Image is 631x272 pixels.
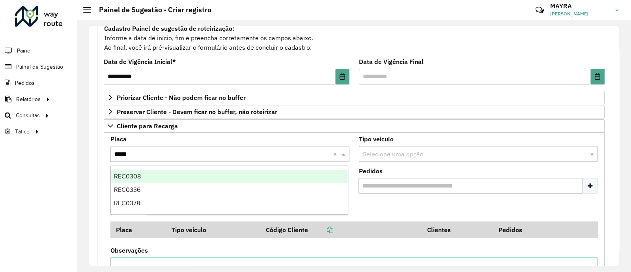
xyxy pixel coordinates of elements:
th: Código Cliente [260,221,422,238]
label: Observações [110,246,148,255]
span: Tático [15,128,30,136]
th: Pedidos [493,221,564,238]
span: Consultas [16,111,40,120]
button: Choose Date [336,69,349,84]
span: Painel [17,47,32,55]
a: Priorizar Cliente - Não podem ficar no buffer [104,91,605,104]
span: Clear all [333,149,340,159]
span: REC0308 [114,173,141,180]
a: Preservar Cliente - Devem ficar no buffer, não roteirizar [104,105,605,118]
strong: Cadastro Painel de sugestão de roteirização: [104,24,234,32]
label: Data de Vigência Final [359,57,424,66]
span: Preservar Cliente - Devem ficar no buffer, não roteirizar [117,109,277,115]
span: [PERSON_NAME] [550,10,609,17]
span: Pedidos [15,79,35,87]
h3: MAYRA [550,2,609,10]
span: REC0378 [114,200,140,206]
a: Contato Rápido [531,2,548,19]
th: Placa [110,221,166,238]
span: Cliente para Recarga [117,123,178,129]
span: Priorizar Cliente - Não podem ficar no buffer [117,94,246,101]
ng-dropdown-panel: Options list [110,165,348,215]
th: Tipo veículo [166,221,260,238]
a: Cliente para Recarga [104,119,605,133]
th: Clientes [422,221,493,238]
label: Pedidos [359,166,383,176]
span: Relatórios [16,95,41,103]
h2: Painel de Sugestão - Criar registro [91,6,211,14]
label: Placa [110,134,127,144]
span: Painel de Sugestão [16,63,63,71]
button: Choose Date [591,69,605,84]
div: Informe a data de inicio, fim e preencha corretamente os campos abaixo. Ao final, você irá pré-vi... [104,23,605,53]
label: Tipo veículo [359,134,394,144]
label: Data de Vigência Inicial [104,57,176,66]
a: Copiar [308,226,333,234]
span: REC0336 [114,186,140,193]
